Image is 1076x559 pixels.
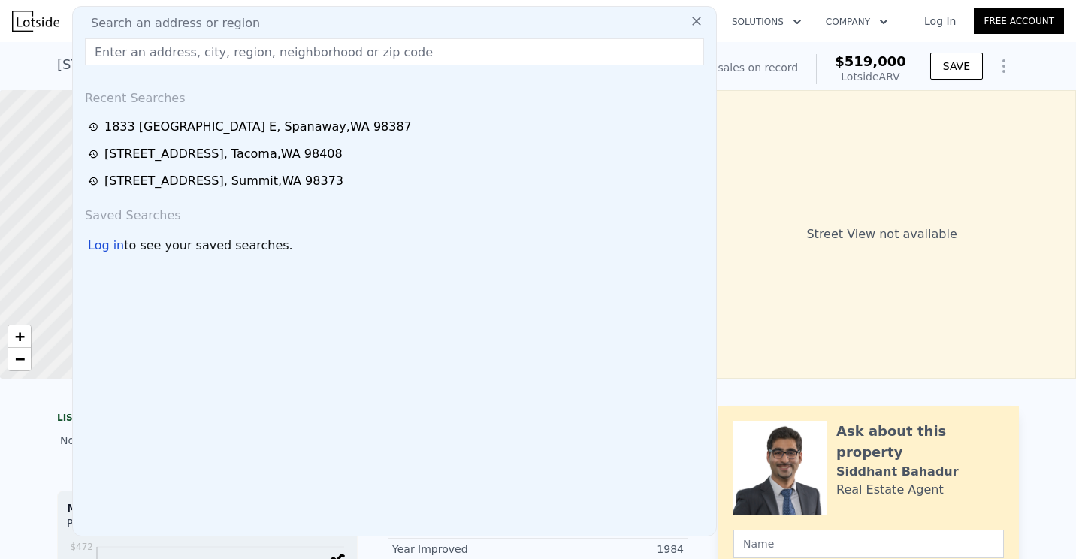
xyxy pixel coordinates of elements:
[392,542,538,557] div: Year Improved
[8,348,31,370] a: Zoom out
[814,8,900,35] button: Company
[688,90,1076,379] div: Street View not available
[57,54,420,75] div: [STREET_ADDRESS] , [GEOGRAPHIC_DATA] , WA 98321
[835,53,906,69] span: $519,000
[85,38,704,65] input: Enter an address, city, region, neighborhood or zip code
[733,530,1004,558] input: Name
[974,8,1064,34] a: Free Account
[15,327,25,346] span: +
[79,77,710,113] div: Recent Searches
[639,60,798,75] div: Off Market. No sales on record
[79,14,260,32] span: Search an address or region
[104,118,412,136] div: 1833 [GEOGRAPHIC_DATA] E , Spanaway , WA 98387
[836,421,1004,463] div: Ask about this property
[906,14,974,29] a: Log In
[67,515,207,539] div: Price per Square Foot
[836,463,959,481] div: Siddhant Bahadur
[836,481,944,499] div: Real Estate Agent
[79,195,710,231] div: Saved Searches
[930,53,983,80] button: SAVE
[57,412,358,427] div: LISTING & SALE HISTORY
[88,172,706,190] a: [STREET_ADDRESS], Summit,WA 98373
[104,172,343,190] div: [STREET_ADDRESS] , Summit , WA 98373
[989,51,1019,81] button: Show Options
[88,237,124,255] div: Log in
[70,542,93,552] tspan: $472
[88,145,706,163] a: [STREET_ADDRESS], Tacoma,WA 98408
[538,542,684,557] div: 1984
[88,118,706,136] a: 1833 [GEOGRAPHIC_DATA] E, Spanaway,WA 98387
[835,69,906,84] div: Lotside ARV
[57,427,358,454] div: No sales history record for this property.
[720,8,814,35] button: Solutions
[15,349,25,368] span: −
[12,11,59,32] img: Lotside
[8,325,31,348] a: Zoom in
[67,500,348,515] div: Median Sale
[124,237,292,255] span: to see your saved searches.
[104,145,343,163] div: [STREET_ADDRESS] , Tacoma , WA 98408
